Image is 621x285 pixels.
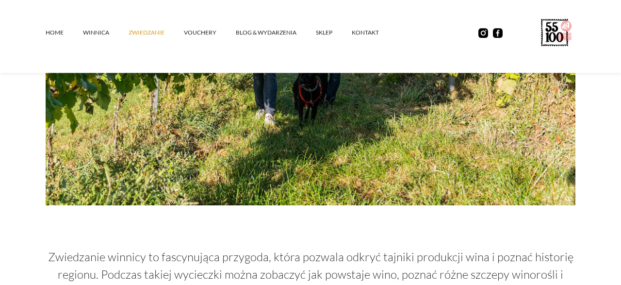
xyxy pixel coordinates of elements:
[46,18,83,47] a: Home
[184,18,236,47] a: vouchery
[83,18,129,47] a: winnica
[236,18,316,47] a: Blog & Wydarzenia
[352,18,398,47] a: kontakt
[129,18,184,47] a: ZWIEDZANIE
[316,18,352,47] a: SKLEP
